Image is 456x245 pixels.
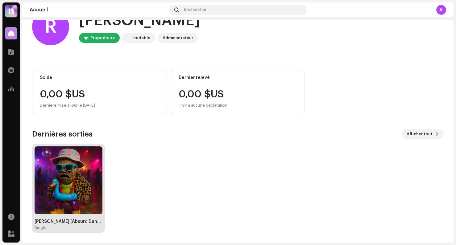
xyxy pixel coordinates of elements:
span: Afficher tout [407,128,433,140]
div: Solde [40,75,158,80]
div: [PERSON_NAME] (Absurd Dance) [35,219,102,224]
div: nodable [133,34,150,42]
span: Rechercher [184,7,207,12]
img: 513c6667-dcef-4fbc-9d60-f01a681fee7b [35,146,102,214]
div: R [436,5,446,15]
h3: Dernières sorties [32,129,93,139]
div: Dernière mise à jour le [DATE] [40,102,158,109]
div: Single [35,225,46,230]
re-o-card-value: Solde [32,70,166,114]
div: Accueil [30,7,167,12]
div: R [32,8,69,45]
div: Il n’y a aucune déclaration [179,102,227,109]
img: 39a81664-4ced-4598-a294-0293f18f6a76 [123,34,131,42]
div: Dernier relevé [179,75,297,80]
re-o-card-value: Dernier relevé [171,70,305,114]
div: [PERSON_NAME] [79,11,200,31]
button: Afficher tout [402,129,444,139]
img: 39a81664-4ced-4598-a294-0293f18f6a76 [5,5,17,17]
div: Propriétaire [90,34,115,42]
div: Administrateur [163,34,193,42]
